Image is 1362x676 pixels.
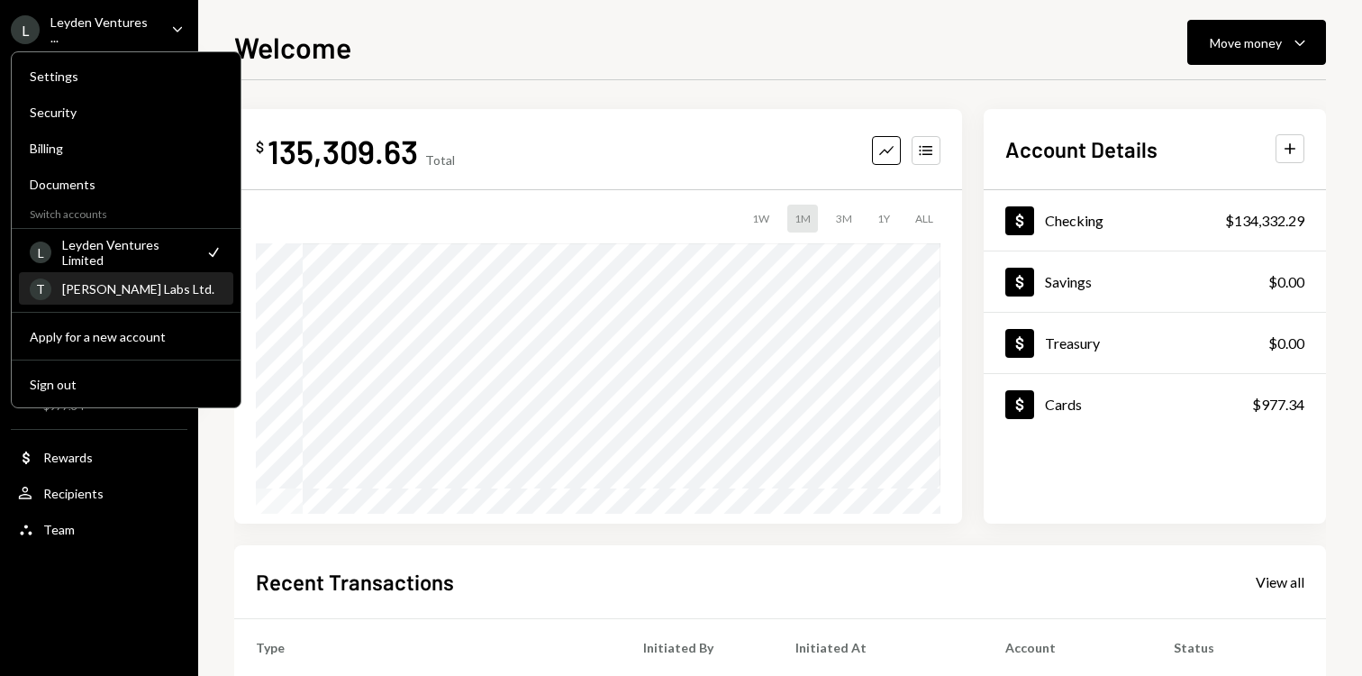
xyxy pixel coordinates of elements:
th: Account [984,618,1152,676]
a: Savings$0.00 [984,251,1326,312]
div: Security [30,105,222,120]
div: Checking [1045,212,1103,229]
th: Type [234,618,622,676]
div: $977.34 [1252,394,1304,416]
div: $0.00 [1268,271,1304,293]
div: L [11,15,40,44]
div: View all [1256,573,1304,591]
a: Checking$134,332.29 [984,190,1326,251]
a: T[PERSON_NAME] Labs Ltd. [19,272,233,305]
div: Switch accounts [12,204,241,221]
th: Status [1152,618,1326,676]
div: 1M [787,205,818,233]
div: Settings [30,69,222,84]
button: Move money [1187,20,1326,65]
div: Move money [1210,33,1282,52]
h2: Account Details [1005,134,1158,164]
div: Apply for a new account [30,329,222,344]
div: Leyden Ventures Limited [62,237,194,268]
a: Documents [19,168,233,200]
a: Team [11,513,187,545]
div: $134,332.29 [1225,210,1304,232]
div: Total [425,152,455,168]
div: $0.00 [1268,333,1304,354]
h2: Recent Transactions [256,567,454,597]
div: Treasury [1045,334,1100,352]
div: Cards [1045,396,1082,413]
div: Sign out [30,377,222,392]
div: T [30,279,51,300]
div: Leyden Ventures ... [50,14,157,45]
h1: Welcome [234,29,351,65]
div: 3M [829,205,859,233]
a: Treasury$0.00 [984,313,1326,373]
a: Billing [19,132,233,164]
div: 1W [745,205,776,233]
div: L [30,242,51,263]
a: Security [19,96,233,128]
button: Sign out [19,369,233,401]
div: 135,309.63 [268,131,418,171]
a: Settings [19,59,233,92]
th: Initiated By [622,618,775,676]
button: Apply for a new account [19,321,233,353]
a: Recipients [11,477,187,509]
th: Initiated At [774,618,984,676]
div: Recipients [43,486,104,501]
div: Savings [1045,273,1092,290]
div: ALL [908,205,940,233]
div: [PERSON_NAME] Labs Ltd. [62,281,222,297]
div: Team [43,522,75,537]
a: Rewards [11,441,187,473]
div: Documents [30,177,222,192]
div: Rewards [43,450,93,465]
div: $ [256,138,264,156]
div: 1Y [870,205,897,233]
a: View all [1256,571,1304,591]
a: Cards$977.34 [984,374,1326,434]
div: Billing [30,141,222,156]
